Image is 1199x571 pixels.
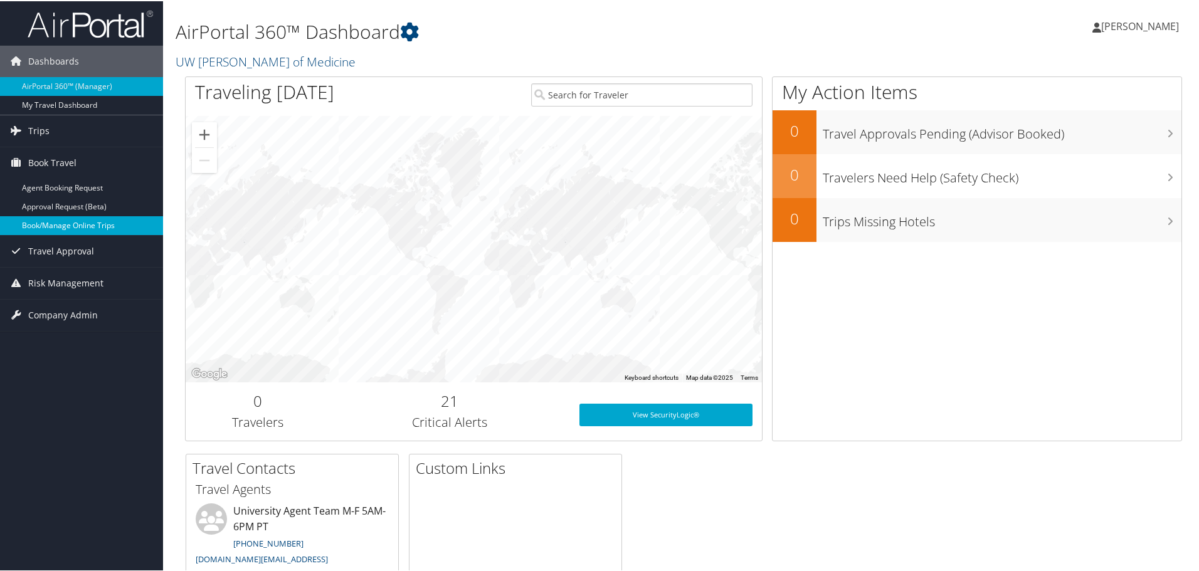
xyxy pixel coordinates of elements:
[625,372,679,381] button: Keyboard shortcuts
[823,118,1181,142] h3: Travel Approvals Pending (Advisor Booked)
[773,119,816,140] h2: 0
[773,163,816,184] h2: 0
[233,537,304,548] a: [PHONE_NUMBER]
[579,402,753,425] a: View SecurityLogic®
[686,373,733,380] span: Map data ©2025
[823,206,1181,229] h3: Trips Missing Hotels
[28,45,79,76] span: Dashboards
[192,121,217,146] button: Zoom in
[195,389,320,411] h2: 0
[773,109,1181,153] a: 0Travel Approvals Pending (Advisor Booked)
[741,373,758,380] a: Terms (opens in new tab)
[196,479,389,497] h3: Travel Agents
[189,365,230,381] img: Google
[193,456,398,478] h2: Travel Contacts
[773,153,1181,197] a: 0Travelers Need Help (Safety Check)
[339,389,561,411] h2: 21
[1092,6,1191,44] a: [PERSON_NAME]
[189,365,230,381] a: Open this area in Google Maps (opens a new window)
[773,78,1181,104] h1: My Action Items
[28,146,77,177] span: Book Travel
[531,82,753,105] input: Search for Traveler
[28,8,153,38] img: airportal-logo.png
[339,412,561,430] h3: Critical Alerts
[773,197,1181,241] a: 0Trips Missing Hotels
[176,52,359,69] a: UW [PERSON_NAME] of Medicine
[195,78,334,104] h1: Traveling [DATE]
[773,207,816,228] h2: 0
[192,147,217,172] button: Zoom out
[176,18,853,44] h1: AirPortal 360™ Dashboard
[195,412,320,430] h3: Travelers
[28,298,98,330] span: Company Admin
[823,162,1181,186] h3: Travelers Need Help (Safety Check)
[416,456,621,478] h2: Custom Links
[28,234,94,266] span: Travel Approval
[28,266,103,298] span: Risk Management
[1101,18,1179,32] span: [PERSON_NAME]
[28,114,50,145] span: Trips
